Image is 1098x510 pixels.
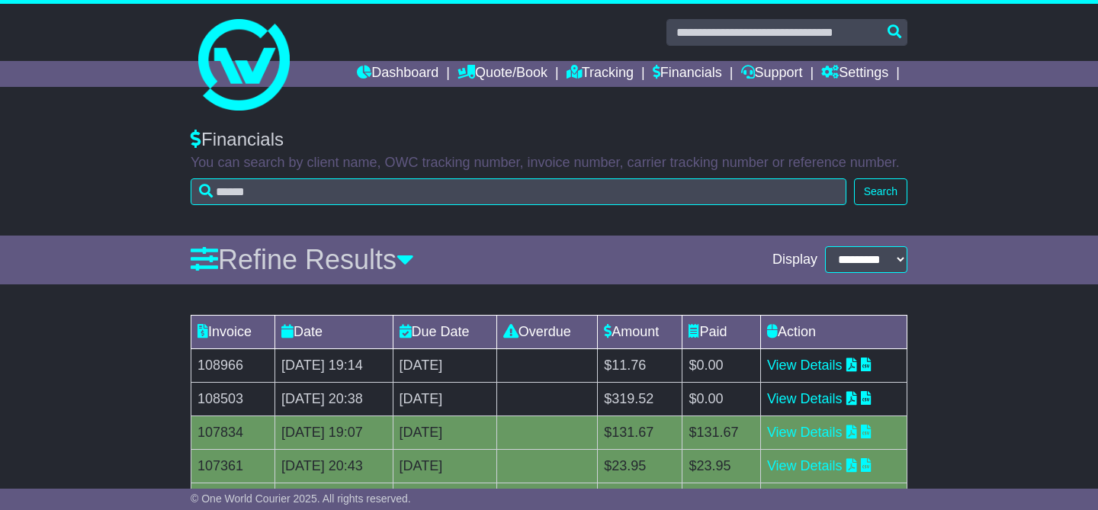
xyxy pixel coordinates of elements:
a: Quote/Book [457,61,547,87]
td: $319.52 [598,382,682,415]
td: $0.00 [682,382,761,415]
a: Support [741,61,803,87]
a: View Details [767,458,843,473]
a: View Details [767,391,843,406]
td: Invoice [191,315,275,348]
td: [DATE] [393,382,496,415]
td: Paid [682,315,761,348]
td: $131.67 [598,415,682,449]
td: 108503 [191,382,275,415]
p: You can search by client name, OWC tracking number, invoice number, carrier tracking number or re... [191,155,907,172]
td: Date [274,315,393,348]
td: 107361 [191,449,275,483]
button: Search [854,178,907,205]
td: 107834 [191,415,275,449]
td: $0.00 [682,348,761,382]
a: Financials [653,61,722,87]
td: [DATE] 20:43 [274,449,393,483]
td: Overdue [496,315,597,348]
div: Financials [191,129,907,151]
td: Action [760,315,907,348]
td: [DATE] 19:07 [274,415,393,449]
td: [DATE] 19:14 [274,348,393,382]
td: $11.76 [598,348,682,382]
td: Amount [598,315,682,348]
span: © One World Courier 2025. All rights reserved. [191,492,411,505]
td: [DATE] [393,348,496,382]
td: 108966 [191,348,275,382]
a: View Details [767,425,843,440]
span: Display [772,252,817,268]
td: $131.67 [682,415,761,449]
a: Dashboard [357,61,438,87]
td: [DATE] [393,415,496,449]
a: Refine Results [191,244,414,275]
td: $23.95 [598,449,682,483]
td: Due Date [393,315,496,348]
a: View Details [767,358,843,373]
td: $23.95 [682,449,761,483]
a: Tracking [567,61,634,87]
td: [DATE] [393,449,496,483]
a: Settings [821,61,888,87]
td: [DATE] 20:38 [274,382,393,415]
